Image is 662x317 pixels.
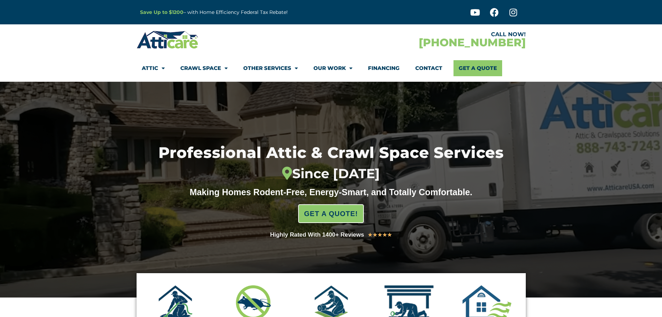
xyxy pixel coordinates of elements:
div: Making Homes Rodent-Free, Energy-Smart, and Totally Comfortable. [177,187,486,197]
div: CALL NOW! [331,32,526,37]
div: Since [DATE] [123,166,539,182]
div: Highly Rated With 1400+ Reviews [270,230,364,240]
a: Our Work [313,60,352,76]
a: Contact [415,60,442,76]
div: 5/5 [368,230,392,239]
a: Attic [142,60,165,76]
nav: Menu [142,60,521,76]
a: Crawl Space [180,60,228,76]
i: ★ [377,230,382,239]
a: Save Up to $1200 [140,9,183,15]
p: – with Home Efficiency Federal Tax Rebate! [140,8,365,16]
i: ★ [382,230,387,239]
span: GET A QUOTE! [304,207,358,221]
h1: Professional Attic & Crawl Space Services [123,145,539,181]
i: ★ [373,230,377,239]
a: Other Services [243,60,298,76]
i: ★ [387,230,392,239]
i: ★ [368,230,373,239]
a: GET A QUOTE! [298,204,364,223]
a: Financing [368,60,400,76]
a: Get A Quote [453,60,502,76]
